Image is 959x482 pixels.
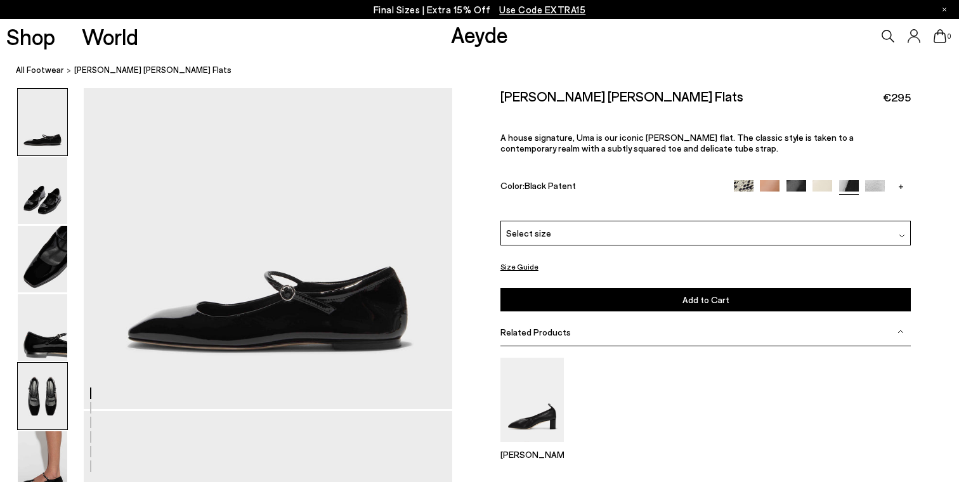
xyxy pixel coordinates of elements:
[682,294,729,305] span: Add to Cart
[16,63,64,77] a: All Footwear
[500,132,911,153] p: A house signature, Uma is our iconic [PERSON_NAME] flat. The classic style is taken to a contempo...
[500,449,564,460] p: [PERSON_NAME]
[18,157,67,224] img: Uma Mary-Jane Flats - Image 2
[500,179,721,194] div: Color:
[18,363,67,429] img: Uma Mary-Jane Flats - Image 5
[891,179,911,191] a: +
[18,89,67,155] img: Uma Mary-Jane Flats - Image 1
[500,259,538,275] button: Size Guide
[18,294,67,361] img: Uma Mary-Jane Flats - Image 4
[899,232,905,238] img: svg%3E
[82,25,138,48] a: World
[451,21,508,48] a: Aeyde
[500,433,564,460] a: Narissa Ruched Pumps [PERSON_NAME]
[525,179,576,190] span: Black Patent
[74,63,232,77] span: [PERSON_NAME] [PERSON_NAME] Flats
[883,89,911,105] span: €295
[500,327,571,337] span: Related Products
[946,33,953,40] span: 0
[897,329,904,335] img: svg%3E
[934,29,946,43] a: 0
[506,226,551,240] span: Select size
[500,88,743,104] h2: [PERSON_NAME] [PERSON_NAME] Flats
[374,2,586,18] p: Final Sizes | Extra 15% Off
[500,358,564,442] img: Narissa Ruched Pumps
[500,288,911,311] button: Add to Cart
[499,4,585,15] span: Navigate to /collections/ss25-final-sizes
[18,226,67,292] img: Uma Mary-Jane Flats - Image 3
[16,53,959,88] nav: breadcrumb
[6,25,55,48] a: Shop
